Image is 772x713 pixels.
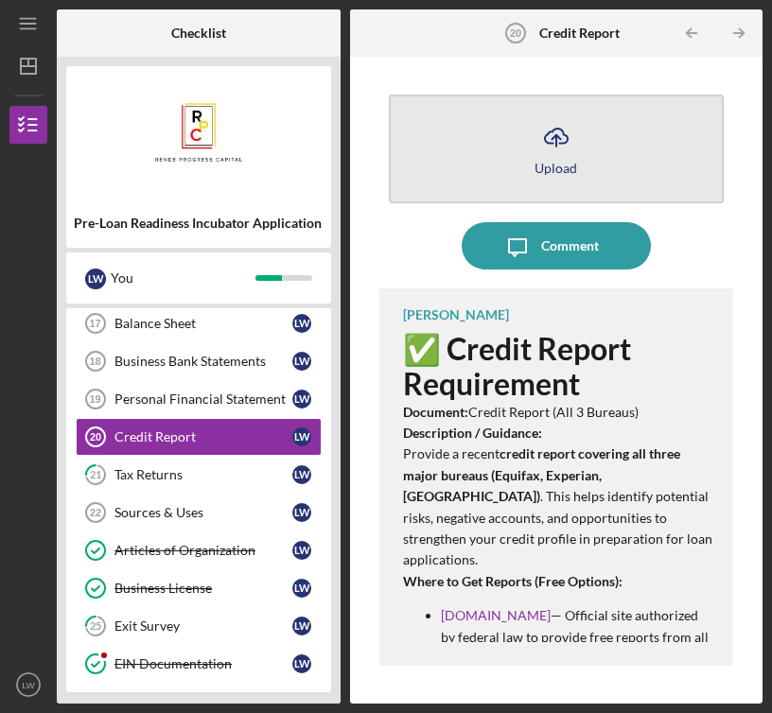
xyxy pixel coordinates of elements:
[292,541,311,560] div: L W
[389,95,724,203] button: Upload
[66,76,331,189] img: Product logo
[510,27,521,39] tspan: 20
[441,605,714,669] p: — Official site authorized by federal law to provide free reports from all 3 bureaus once every 1...
[74,216,324,231] div: Pre-Loan Readiness Incubator Application
[539,26,620,41] b: Credit Report
[114,581,292,596] div: Business License
[171,26,226,41] b: Checklist
[403,573,623,589] strong: Where to Get Reports (Free Options):
[9,666,47,704] button: LW
[114,505,292,520] div: Sources & Uses
[76,456,322,494] a: 21Tax ReturnsLW
[89,393,100,405] tspan: 19
[90,469,101,481] tspan: 21
[89,356,100,367] tspan: 18
[114,618,292,634] div: Exit Survey
[76,304,322,342] a: 17Balance SheetLW
[114,316,292,331] div: Balance Sheet
[89,318,100,329] tspan: 17
[292,617,311,635] div: L W
[462,222,651,270] button: Comment
[541,222,599,270] div: Comment
[76,607,322,645] a: 25Exit SurveyLW
[292,654,311,673] div: L W
[403,332,714,402] h1: ✅ Credit Report Requirement
[85,269,106,289] div: L W
[403,404,468,420] strong: Document:
[403,402,714,423] p: Credit Report (All 3 Bureaus)
[90,507,101,518] tspan: 22
[403,445,680,504] strong: credit report covering all three major bureaus (Equifax, Experian, [GEOGRAPHIC_DATA])
[114,467,292,482] div: Tax Returns
[76,418,322,456] a: 20Credit ReportLW
[114,354,292,369] div: Business Bank Statements
[111,262,255,294] div: You
[292,503,311,522] div: L W
[292,314,311,333] div: L W
[76,494,322,531] a: 22Sources & UsesLW
[76,569,322,607] a: Business LicenseLW
[403,307,509,322] div: [PERSON_NAME]
[90,431,101,443] tspan: 20
[403,423,714,571] p: Provide a recent . This helps identify potential risks, negative accounts, and opportunities to s...
[535,161,577,175] div: Upload
[76,531,322,569] a: Articles of OrganizationLW
[292,465,311,484] div: L W
[76,342,322,380] a: 18Business Bank StatementsLW
[114,391,292,407] div: Personal Financial Statement
[292,427,311,446] div: L W
[403,425,542,441] strong: Description / Guidance:
[114,429,292,444] div: Credit Report
[292,579,311,598] div: L W
[90,620,101,633] tspan: 25
[76,380,322,418] a: 19Personal Financial StatementLW
[114,656,292,671] div: EIN Documentation
[114,543,292,558] div: Articles of Organization
[76,645,322,683] a: EIN DocumentationLW
[441,607,551,623] a: [DOMAIN_NAME]
[292,352,311,371] div: L W
[22,680,36,690] text: LW
[292,390,311,409] div: L W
